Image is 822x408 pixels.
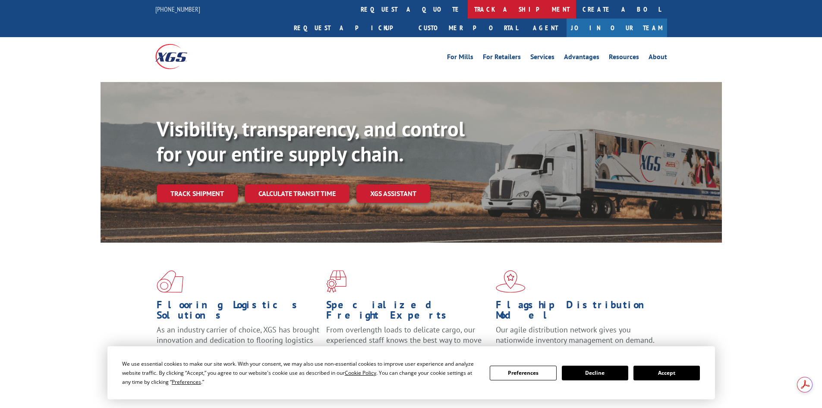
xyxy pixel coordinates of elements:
h1: Flagship Distribution Model [496,300,659,325]
a: Join Our Team [567,19,667,37]
button: Accept [633,366,700,380]
a: Agent [524,19,567,37]
div: Cookie Consent Prompt [107,346,715,399]
div: We use essential cookies to make our site work. With your consent, we may also use non-essential ... [122,359,479,386]
a: For Retailers [483,54,521,63]
a: About [649,54,667,63]
span: As an industry carrier of choice, XGS has brought innovation and dedication to flooring logistics... [157,325,319,355]
span: Our agile distribution network gives you nationwide inventory management on demand. [496,325,655,345]
b: Visibility, transparency, and control for your entire supply chain. [157,115,465,167]
a: Services [530,54,554,63]
a: Calculate transit time [245,184,350,203]
img: xgs-icon-total-supply-chain-intelligence-red [157,270,183,293]
a: Advantages [564,54,599,63]
a: Customer Portal [412,19,524,37]
button: Decline [562,366,628,380]
img: xgs-icon-focused-on-flooring-red [326,270,346,293]
span: Cookie Policy [345,369,376,376]
img: xgs-icon-flagship-distribution-model-red [496,270,526,293]
a: Request a pickup [287,19,412,37]
h1: Flooring Logistics Solutions [157,300,320,325]
p: From overlength loads to delicate cargo, our experienced staff knows the best way to move your fr... [326,325,489,363]
a: Track shipment [157,184,238,202]
span: Preferences [172,378,201,386]
a: XGS ASSISTANT [356,184,430,203]
h1: Specialized Freight Experts [326,300,489,325]
a: [PHONE_NUMBER] [155,5,200,13]
button: Preferences [490,366,556,380]
a: Resources [609,54,639,63]
a: For Mills [447,54,473,63]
